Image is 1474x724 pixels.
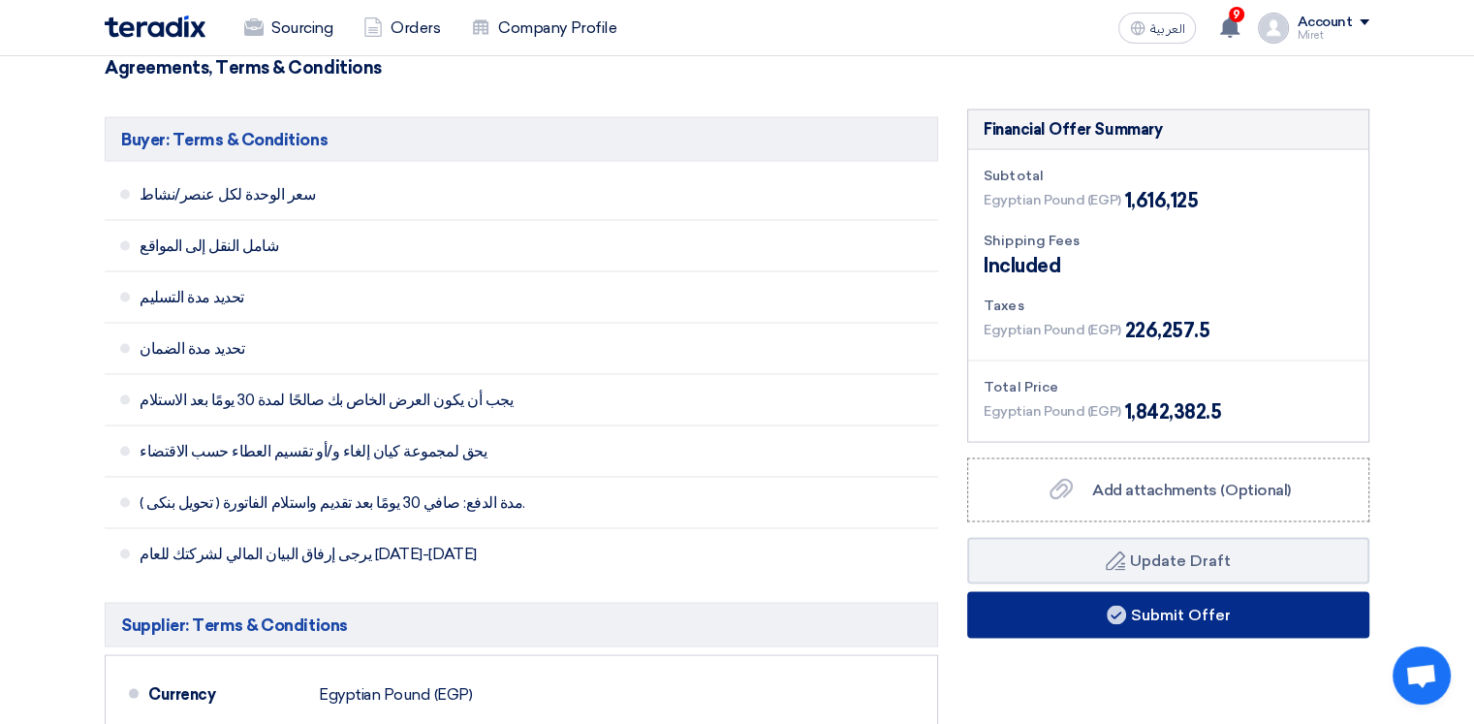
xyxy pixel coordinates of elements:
div: Shipping Fees [984,230,1353,250]
a: Sourcing [229,7,348,49]
div: Taxes [984,295,1353,315]
button: Submit Offer [967,591,1369,638]
span: يجب أن يكون العرض الخاص بك صالحًا لمدة 30 يومًا بعد الاستلام [140,390,777,409]
span: Egyptian Pound (EGP) [984,319,1120,339]
button: Update Draft [967,537,1369,583]
span: Egyptian Pound (EGP) [984,189,1120,209]
span: 1,842,382.5 [1124,396,1221,425]
div: Egyptian Pound (EGP) [319,676,472,712]
span: ( تحويل بنكى ) مدة الدفع: صافي 30 يومًا بعد تقديم واستلام الفاتورة. [140,492,777,512]
span: سعر الوحدة لكل عنصر/نشاط [140,184,777,204]
div: Financial Offer Summary [984,117,1162,141]
a: Orders [348,7,455,49]
span: Add attachments (Optional) [1092,480,1291,498]
span: 9 [1229,7,1244,22]
span: شامل النقل إلى المواقع [140,236,777,255]
span: 1,616,125 [1124,185,1198,214]
div: Currency [148,671,303,717]
a: Open chat [1393,646,1451,705]
span: تحديد مدة التسليم [140,287,777,306]
img: Teradix logo [105,16,205,38]
div: Account [1297,15,1352,31]
div: Subtotal [984,165,1353,185]
span: يحق لمجموعة كيان إلغاء و/أو تقسيم العطاء حسب الاقتضاء [140,441,777,460]
span: يرجى إرفاق البيان المالي لشركتك للعام [DATE]-[DATE] [140,544,777,563]
span: Egyptian Pound (EGP) [984,400,1120,421]
h3: Agreements, Terms & Conditions [105,56,1369,78]
div: Total Price [984,376,1353,396]
h5: Buyer: Terms & Conditions [105,116,938,161]
span: 226,257.5 [1124,315,1209,344]
span: العربية [1149,22,1184,36]
h5: Supplier: Terms & Conditions [105,602,938,646]
img: profile_test.png [1258,13,1289,44]
span: تحديد مدة الضمان [140,338,777,358]
div: Miret [1297,30,1369,41]
a: Company Profile [455,7,632,49]
button: العربية [1118,13,1196,44]
span: Included [984,250,1060,279]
